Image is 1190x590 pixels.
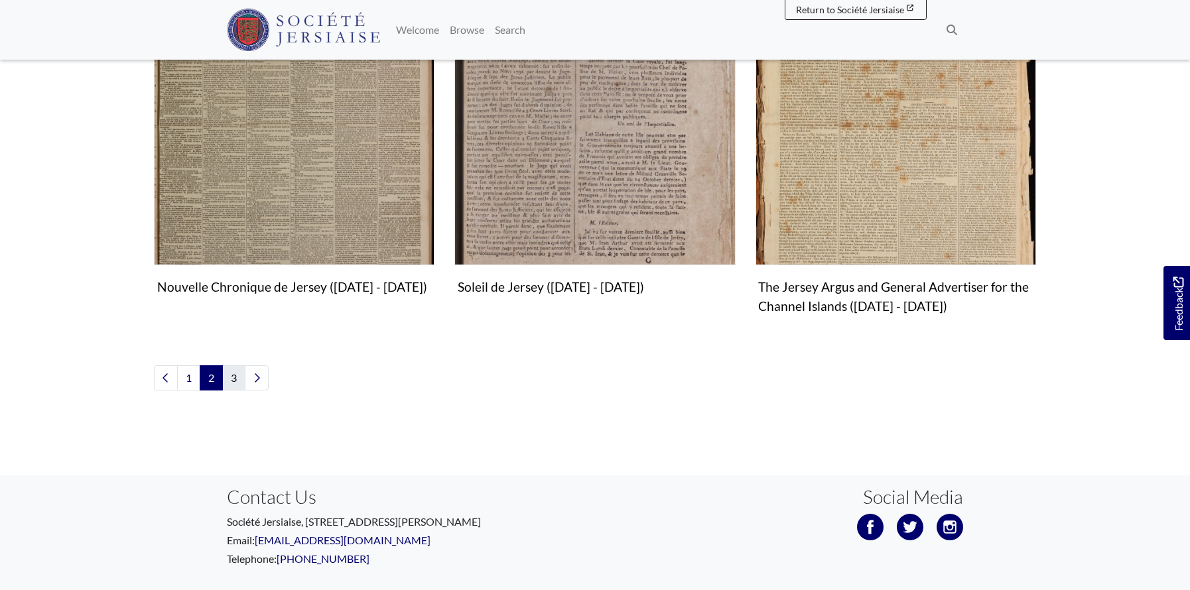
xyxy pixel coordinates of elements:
span: Goto page 2 [200,365,223,390]
p: Telephone: [227,551,585,567]
a: Next page [245,365,269,390]
h3: Contact Us [227,486,585,508]
span: Return to Société Jersiaise [796,4,904,15]
a: Search [490,17,531,43]
p: Email: [227,532,585,548]
p: Société Jersiaise, [STREET_ADDRESS][PERSON_NAME] [227,514,585,530]
img: Société Jersiaise [227,9,380,51]
a: [PHONE_NUMBER] [277,552,369,565]
a: Goto page 3 [222,365,245,390]
a: Previous page [154,365,178,390]
a: Welcome [391,17,444,43]
nav: pagination [154,365,1036,390]
a: Would you like to provide feedback? [1163,266,1190,340]
h3: Social Media [863,486,963,508]
a: [EMAIL_ADDRESS][DOMAIN_NAME] [255,534,430,546]
a: Goto page 1 [177,365,200,390]
a: Browse [444,17,490,43]
a: Société Jersiaise logo [227,5,380,54]
span: Feedback [1170,276,1186,330]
